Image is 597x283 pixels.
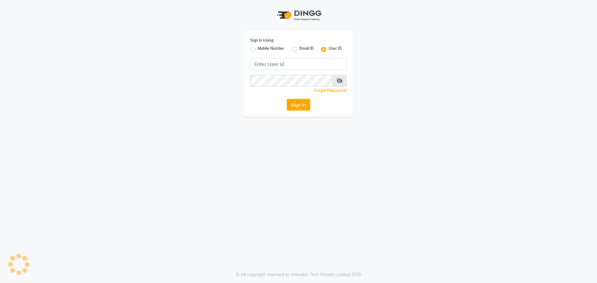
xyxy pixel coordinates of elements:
[329,46,342,53] label: User ID
[250,75,333,87] input: Username
[250,38,274,43] label: Sign In Using:
[287,99,310,111] button: Sign In
[258,46,285,53] label: Mobile Number
[250,58,347,70] input: Username
[314,88,347,93] a: Forgot Password?
[299,46,314,53] label: Email ID
[274,6,323,25] img: logo1.svg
